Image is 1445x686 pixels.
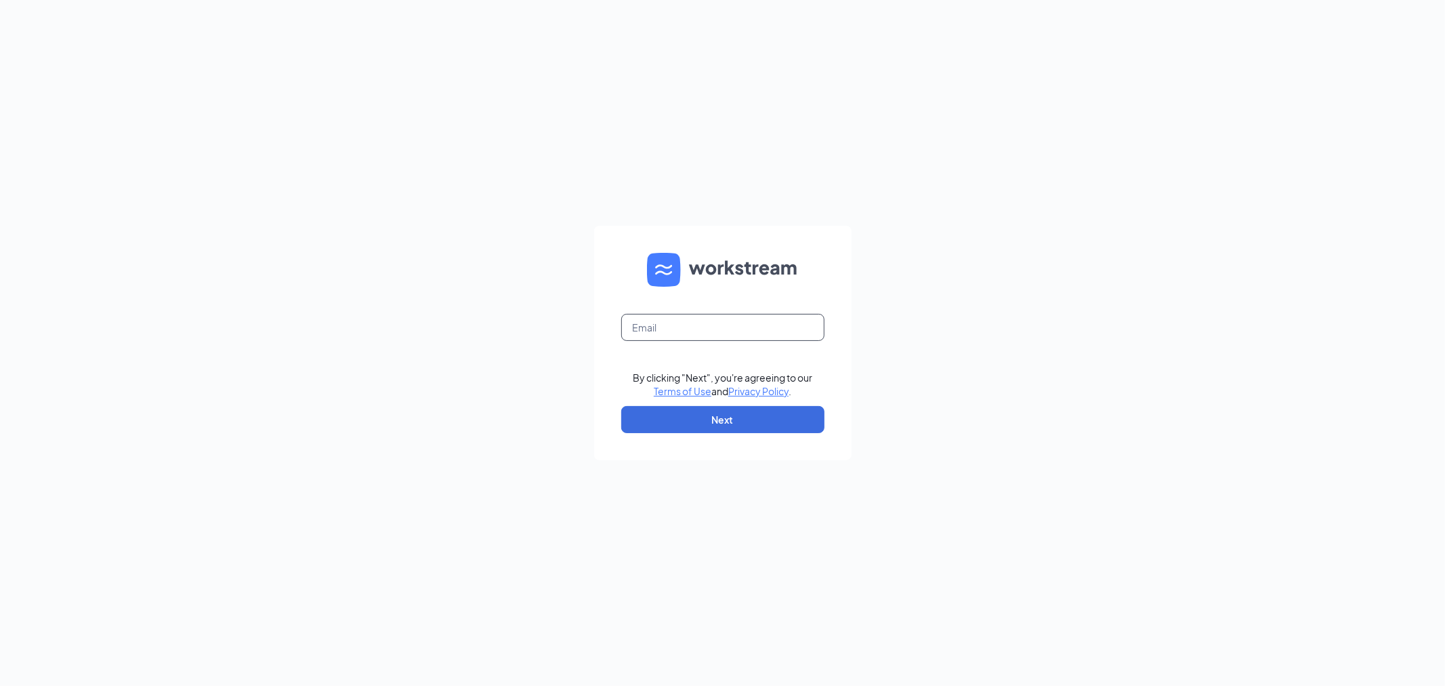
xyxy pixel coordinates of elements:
a: Terms of Use [654,385,711,397]
a: Privacy Policy [728,385,789,397]
input: Email [621,314,824,341]
button: Next [621,406,824,433]
div: By clicking "Next", you're agreeing to our and . [633,371,812,398]
img: WS logo and Workstream text [647,253,799,287]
